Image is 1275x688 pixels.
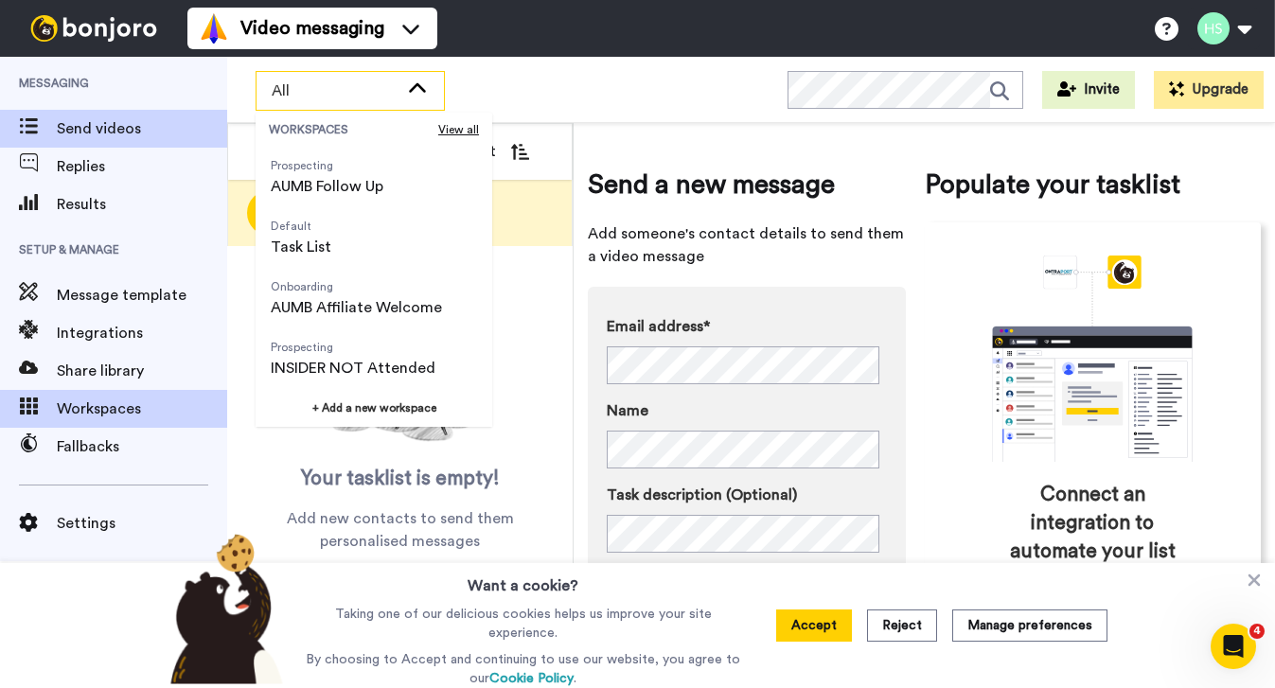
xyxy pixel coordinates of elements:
div: animation [950,256,1234,462]
span: Connect an integration to automate your list [1005,481,1181,566]
img: bear-with-cookie.png [153,533,293,684]
span: Settings [57,512,227,535]
span: Fallbacks [57,435,227,458]
label: Email address* [607,315,887,338]
span: Name [607,399,648,422]
button: Upgrade [1154,71,1264,109]
span: Your tasklist is empty! [301,465,500,493]
span: View all [438,122,479,137]
span: WORKSPACES [269,122,438,137]
span: INSIDER NOT Attended [271,357,435,379]
img: vm-color.svg [199,13,229,44]
span: AUMB Affiliate Welcome [271,296,442,319]
span: Send videos [57,117,227,140]
span: Video messaging [240,15,384,42]
p: By choosing to Accept and continuing to use our website, you agree to our . [301,650,745,688]
span: Send a new message [588,166,906,203]
span: Replies [57,155,227,178]
span: Onboarding [271,279,442,294]
button: Manage preferences [952,609,1107,642]
span: Results [57,193,227,216]
span: Task List [271,236,331,258]
button: + Add a new workspace [256,389,492,427]
span: Add new contacts to send them personalised messages [256,507,544,553]
span: Prospecting [271,158,383,173]
span: Workspaces [57,397,227,420]
label: Task description (Optional) [607,484,887,506]
img: bj-logo-header-white.svg [23,15,165,42]
span: Add someone's contact details to send them a video message [588,222,906,268]
span: Integrations [57,322,227,344]
span: 4 [1249,624,1265,639]
button: Accept [776,609,852,642]
span: Share library [57,360,227,382]
p: Taking one of our delicious cookies helps us improve your site experience. [301,605,745,643]
span: Message template [57,284,227,307]
button: Reject [867,609,937,642]
iframe: Intercom live chat [1211,624,1256,669]
span: All [272,79,398,102]
span: Populate your tasklist [925,166,1262,203]
span: Default [271,219,331,234]
button: Invite [1042,71,1135,109]
h3: Want a cookie? [468,563,578,597]
a: Cookie Policy [489,672,574,685]
span: AUMB Follow Up [271,175,383,198]
span: Prospecting [271,340,435,355]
